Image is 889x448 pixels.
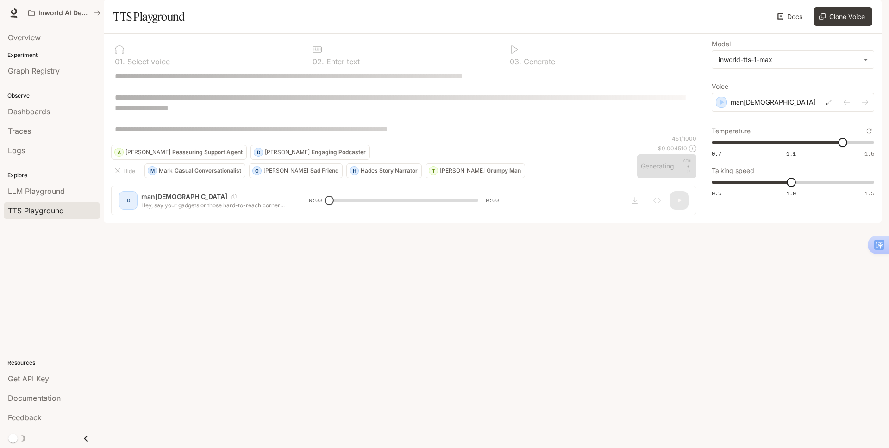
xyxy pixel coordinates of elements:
[426,163,525,178] button: T[PERSON_NAME]Grumpy Man
[144,163,245,178] button: MMarkCasual Conversationalist
[487,168,521,174] p: Grumpy Man
[111,163,141,178] button: Hide
[712,149,721,157] span: 0.7
[125,58,170,65] p: Select voice
[115,145,123,160] div: A
[731,98,816,107] p: man[DEMOGRAPHIC_DATA]
[159,168,173,174] p: Mark
[712,168,754,174] p: Talking speed
[814,7,872,26] button: Clone Voice
[254,145,263,160] div: D
[250,145,370,160] button: D[PERSON_NAME]Engaging Podcaster
[111,145,247,160] button: A[PERSON_NAME]Reassuring Support Agent
[775,7,806,26] a: Docs
[510,58,521,65] p: 0 3 .
[24,4,105,22] button: All workspaces
[346,163,422,178] button: HHadesStory Narrator
[175,168,241,174] p: Casual Conversationalist
[712,83,728,90] p: Voice
[712,51,874,68] div: inworld-tts-1-max
[310,168,338,174] p: Sad Friend
[38,9,90,17] p: Inworld AI Demos
[786,149,796,157] span: 1.1
[148,163,157,178] div: M
[265,149,310,155] p: [PERSON_NAME]
[712,189,721,197] span: 0.5
[864,149,874,157] span: 1.5
[249,163,343,178] button: O[PERSON_NAME]Sad Friend
[864,189,874,197] span: 1.5
[864,126,874,136] button: Reset to default
[115,58,125,65] p: 0 1 .
[350,163,358,178] div: H
[313,58,324,65] p: 0 2 .
[361,168,377,174] p: Hades
[172,149,243,155] p: Reassuring Support Agent
[521,58,555,65] p: Generate
[125,149,170,155] p: [PERSON_NAME]
[113,7,185,26] h1: TTS Playground
[712,41,731,47] p: Model
[786,189,796,197] span: 1.0
[324,58,360,65] p: Enter text
[253,163,261,178] div: O
[379,168,418,174] p: Story Narrator
[429,163,438,178] div: T
[719,55,859,64] div: inworld-tts-1-max
[440,168,485,174] p: [PERSON_NAME]
[312,149,366,155] p: Engaging Podcaster
[712,128,751,134] p: Temperature
[263,168,308,174] p: [PERSON_NAME]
